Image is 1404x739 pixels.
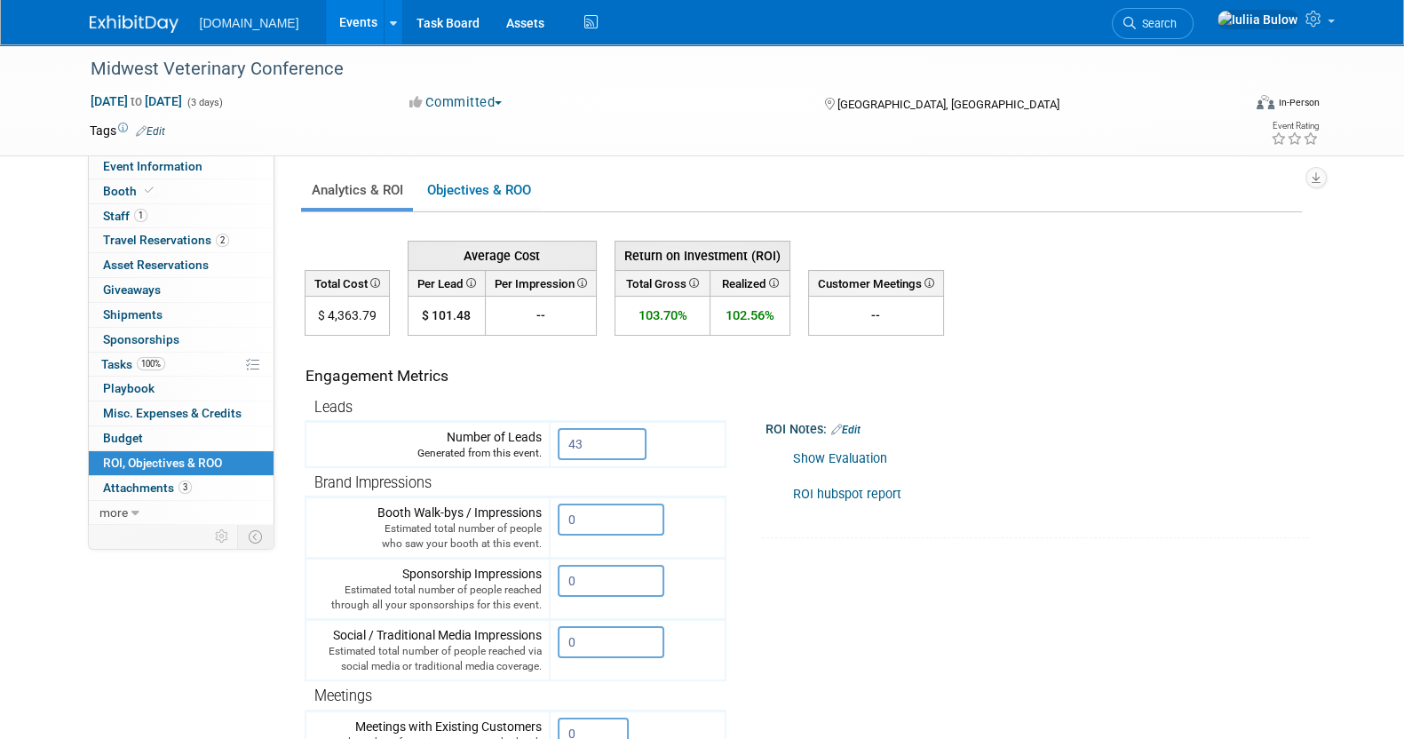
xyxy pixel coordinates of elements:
span: ROI, Objectives & ROO [103,456,222,470]
a: Budget [89,426,274,450]
img: Format-Inperson.png [1257,95,1274,109]
a: Event Information [89,155,274,179]
a: Edit [831,424,861,436]
div: Booth Walk-bys / Impressions [313,504,542,552]
td: $ 4,363.79 [305,297,389,336]
a: Analytics & ROI [301,173,413,208]
th: Per Impression [485,270,596,296]
a: Shipments [89,303,274,327]
span: 2 [216,234,229,247]
a: ROI hubspot report [793,487,901,502]
img: Iuliia Bulow [1217,10,1298,29]
span: (3 days) [186,97,223,108]
span: Shipments [103,307,163,322]
span: 1 [134,209,147,222]
a: Asset Reservations [89,253,274,277]
th: Customer Meetings [808,270,943,296]
div: Estimated total number of people reached through all your sponsorships for this event. [313,583,542,613]
span: Brand Impressions [314,474,432,491]
span: Meetings [314,687,372,704]
span: Leads [314,399,353,416]
div: Midwest Veterinary Conference [84,53,1215,85]
span: 3 [178,481,192,494]
div: Event Rating [1270,122,1318,131]
span: Misc. Expenses & Credits [103,406,242,420]
span: Event Information [103,159,202,173]
span: [DOMAIN_NAME] [200,16,299,30]
img: ExhibitDay [90,15,178,33]
td: Toggle Event Tabs [237,525,274,548]
a: Tasks100% [89,353,274,377]
button: Committed [403,93,509,112]
span: Playbook [103,381,155,395]
th: Total Gross [615,270,710,296]
div: Event Format [1137,92,1320,119]
span: Search [1136,17,1177,30]
a: Search [1112,8,1194,39]
div: Social / Traditional Media Impressions [313,626,542,674]
div: Estimated total number of people who saw your booth at this event. [313,521,542,552]
span: Attachments [103,481,192,495]
a: Misc. Expenses & Credits [89,401,274,425]
div: Engagement Metrics [305,365,718,387]
div: ROI Notes: [765,416,1310,439]
div: Generated from this event. [313,446,542,461]
span: [GEOGRAPHIC_DATA], [GEOGRAPHIC_DATA] [837,98,1059,111]
span: $ 101.48 [422,308,471,322]
div: Sponsorship Impressions [313,565,542,613]
td: Tags [90,122,165,139]
i: Booth reservation complete [145,186,154,195]
a: Staff1 [89,204,274,228]
a: Show Evaluation [793,451,887,466]
span: more [99,505,128,520]
span: 102.56% [726,307,774,323]
div: Number of Leads [313,428,542,461]
a: Attachments3 [89,476,274,500]
span: [DATE] [DATE] [90,93,183,109]
a: more [89,501,274,525]
span: Sponsorships [103,332,179,346]
a: Objectives & ROO [416,173,541,208]
span: 103.70% [638,307,686,323]
span: Travel Reservations [103,233,229,247]
span: Tasks [101,357,165,371]
span: Giveaways [103,282,161,297]
td: Personalize Event Tab Strip [207,525,238,548]
span: Booth [103,184,157,198]
a: Travel Reservations2 [89,228,274,252]
a: Sponsorships [89,328,274,352]
a: Edit [136,125,165,138]
span: 100% [137,357,165,370]
a: Playbook [89,377,274,401]
div: -- [816,306,936,324]
a: Giveaways [89,278,274,302]
th: Per Lead [408,270,485,296]
th: Average Cost [408,241,596,270]
span: Asset Reservations [103,258,209,272]
span: Budget [103,431,143,445]
span: Staff [103,209,147,223]
span: -- [536,308,545,322]
div: In-Person [1277,96,1319,109]
div: Estimated total number of people reached via social media or traditional media coverage. [313,644,542,674]
span: to [128,94,145,108]
th: Realized [710,270,789,296]
th: Return on Investment (ROI) [615,241,789,270]
a: ROI, Objectives & ROO [89,451,274,475]
th: Total Cost [305,270,389,296]
a: Booth [89,179,274,203]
